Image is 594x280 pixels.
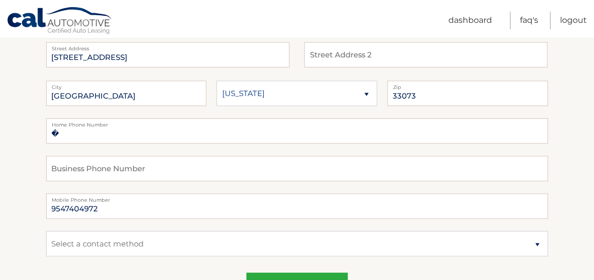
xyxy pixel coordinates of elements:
[388,81,548,106] input: Zip
[46,156,548,181] input: Business Phone Number
[448,12,492,29] a: Dashboard
[46,81,207,89] label: City
[561,12,587,29] a: Logout
[46,194,548,219] input: Mobile Phone Number
[46,118,548,127] label: Home Phone Number
[388,81,548,89] label: Zip
[304,42,548,68] input: Street Address 2
[7,7,113,36] a: Cal Automotive
[520,12,539,29] a: FAQ's
[46,42,290,50] label: Street Address
[46,42,290,68] input: Street Address 2
[46,81,207,106] input: City
[46,194,548,202] label: Mobile Phone Number
[46,118,548,144] input: Home Phone Number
